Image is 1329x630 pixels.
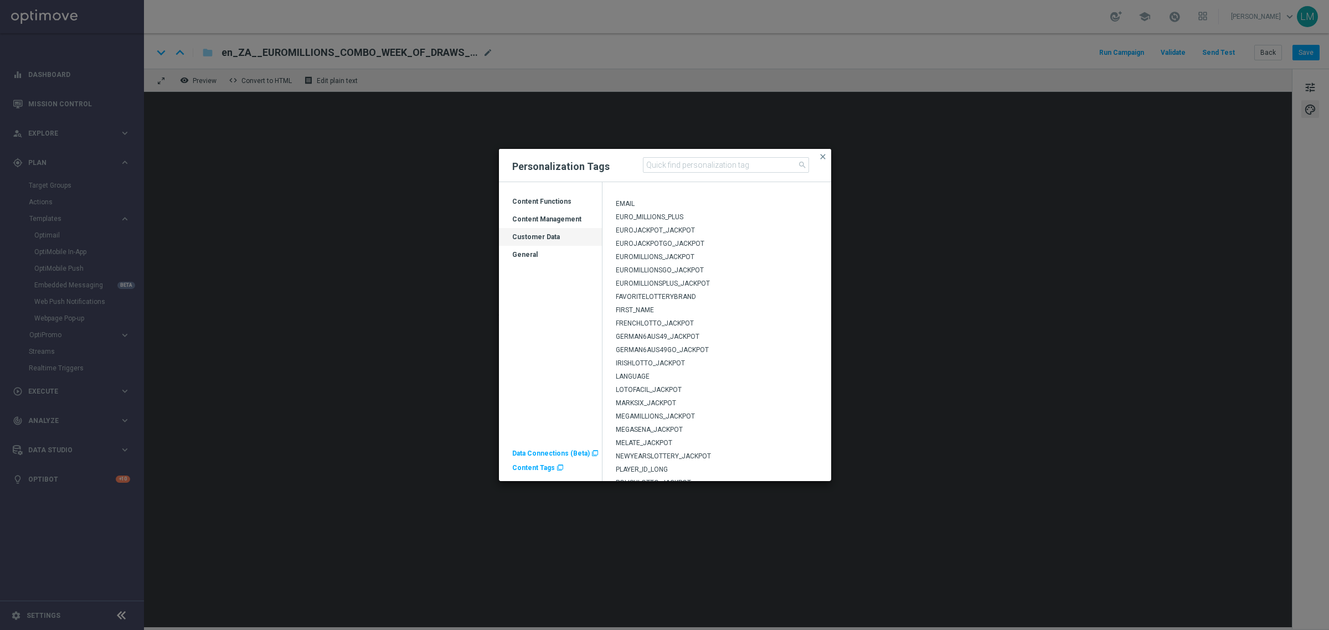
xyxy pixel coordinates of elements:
span: EURO_MILLIONS_PLUS [616,213,683,221]
div: Press SPACE to select this row. [602,370,832,384]
div: Customer Data [499,233,602,250]
div: Content Functions [499,197,602,215]
div: Press SPACE to select this row. [602,410,832,424]
span: FRENCHLOTTO_JACKPOT [616,319,694,327]
div: Press SPACE to select this row. [499,210,602,228]
span: MARKSIX_JACKPOT [616,399,676,407]
div: Press SPACE to select this row. [602,357,832,370]
span: EMAIL [616,200,635,208]
div: Press SPACE to select this row. [602,437,832,450]
span: MEGASENA_JACKPOT [616,426,683,433]
div: Press SPACE to select this row. [602,397,832,410]
div: Press SPACE to select this row. [602,463,832,477]
span: GERMAN6AUS49_JACKPOT [616,333,699,340]
h2: Personalization Tags [512,160,610,173]
div: Press SPACE to select this row. [499,246,602,264]
div: Press SPACE to select this row. [602,450,832,463]
span:  [591,450,598,457]
span: EUROJACKPOTGO_JACKPOT [616,240,704,247]
span: POLISHLOTTO_JACKPOT [616,479,691,487]
span: close [818,152,827,161]
div: Press SPACE to select this row. [499,193,602,210]
input: Quick find personalization tag [643,157,809,173]
span: PLAYER_ID_LONG [616,466,668,473]
span: EUROMILLIONSGO_JACKPOT [616,266,704,274]
div: Press SPACE to select this row. [602,211,832,224]
div: Press SPACE to select this row. [602,384,832,397]
div: Press SPACE to select this row. [602,198,832,211]
span: EUROMILLIONSPLUS_JACKPOT [616,280,710,287]
span: NEWYEARSLOTTERY_JACKPOT [616,452,711,460]
span: LANGUAGE [616,373,650,380]
div: Press SPACE to select this row. [602,264,832,277]
div: Press SPACE to select this row. [602,477,832,490]
div: Press SPACE to select this row. [602,224,832,237]
span: FIRST_NAME [616,306,654,314]
div: Content Management [499,215,602,233]
div: Press SPACE to select this row. [602,251,832,264]
span: Data Connections (Beta) [512,450,590,457]
span: MELATE_JACKPOT [616,439,672,447]
div: Press SPACE to select this row. [602,331,832,344]
span: LOTOFACIL_JACKPOT [616,386,682,394]
span: search [798,161,807,169]
span: MEGAMILLIONS_JACKPOT [616,412,695,420]
span: FAVORITELOTTERYBRAND [616,293,696,301]
span:  [557,464,563,471]
span: IRISHLOTTO_JACKPOT [616,359,685,367]
div: Press SPACE to select this row. [602,304,832,317]
div: Press SPACE to select this row. [602,277,832,291]
div: Press SPACE to select this row. [602,317,832,331]
span: EUROMILLIONS_JACKPOT [616,253,694,261]
div: Press SPACE to select this row. [602,237,832,251]
span: EUROJACKPOT_JACKPOT [616,226,695,234]
div: Press SPACE to deselect this row. [499,228,602,246]
div: Press SPACE to select this row. [602,291,832,304]
div: General [499,250,602,268]
span: Content Tags [512,464,555,472]
div: Press SPACE to select this row. [602,184,832,198]
div: Press SPACE to select this row. [602,424,832,437]
div: Press SPACE to select this row. [602,344,832,357]
span: GERMAN6AUS49GO_JACKPOT [616,346,709,354]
